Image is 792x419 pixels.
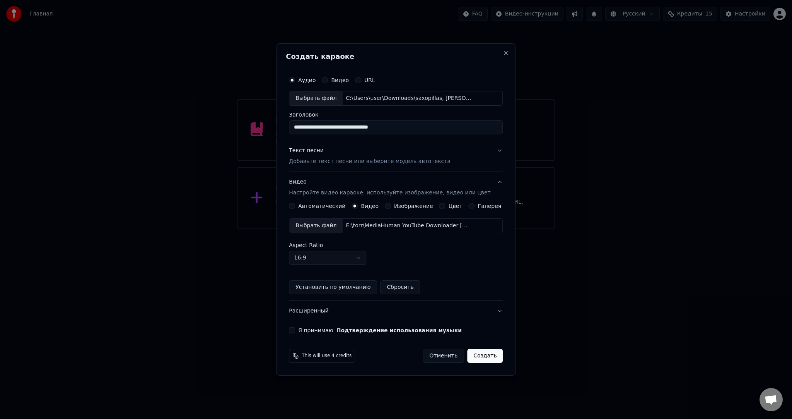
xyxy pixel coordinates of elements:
[289,203,503,301] div: ВидеоНастройте видео караоке: используйте изображение, видео или цвет
[289,178,490,197] div: Видео
[298,203,345,209] label: Автоматический
[289,147,324,155] div: Текст песни
[336,328,462,333] button: Я принимаю
[289,219,343,233] div: Выбрать файл
[289,158,451,165] p: Добавьте текст песни или выберите модель автотекста
[394,203,433,209] label: Изображение
[289,242,503,248] label: Aspect Ratio
[289,141,503,172] button: Текст песниДобавьте текст песни или выберите модель автотекста
[381,280,420,294] button: Сбросить
[289,280,377,294] button: Установить по умолчанию
[343,222,474,230] div: E:\torr\MediaHuman YouTube Downloader [DATE] (2107) Portable\MediaHuman YouTube Downloader Portab...
[298,77,316,83] label: Аудио
[289,91,343,105] div: Выбрать файл
[364,77,375,83] label: URL
[467,349,503,363] button: Создать
[331,77,349,83] label: Видео
[289,301,503,321] button: Расширенный
[289,189,490,197] p: Настройте видео караоке: используйте изображение, видео или цвет
[289,112,503,117] label: Заголовок
[298,328,462,333] label: Я принимаю
[302,353,352,359] span: This will use 4 credits
[478,203,502,209] label: Галерея
[286,53,506,60] h2: Создать караоке
[361,203,379,209] label: Видео
[449,203,463,209] label: Цвет
[289,172,503,203] button: ВидеоНастройте видео караоке: используйте изображение, видео или цвет
[423,349,464,363] button: Отменить
[343,94,474,102] div: C:\Users\user\Downloads\saxopillas, [PERSON_NAME] - Водка шлюхи кальян.mp3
